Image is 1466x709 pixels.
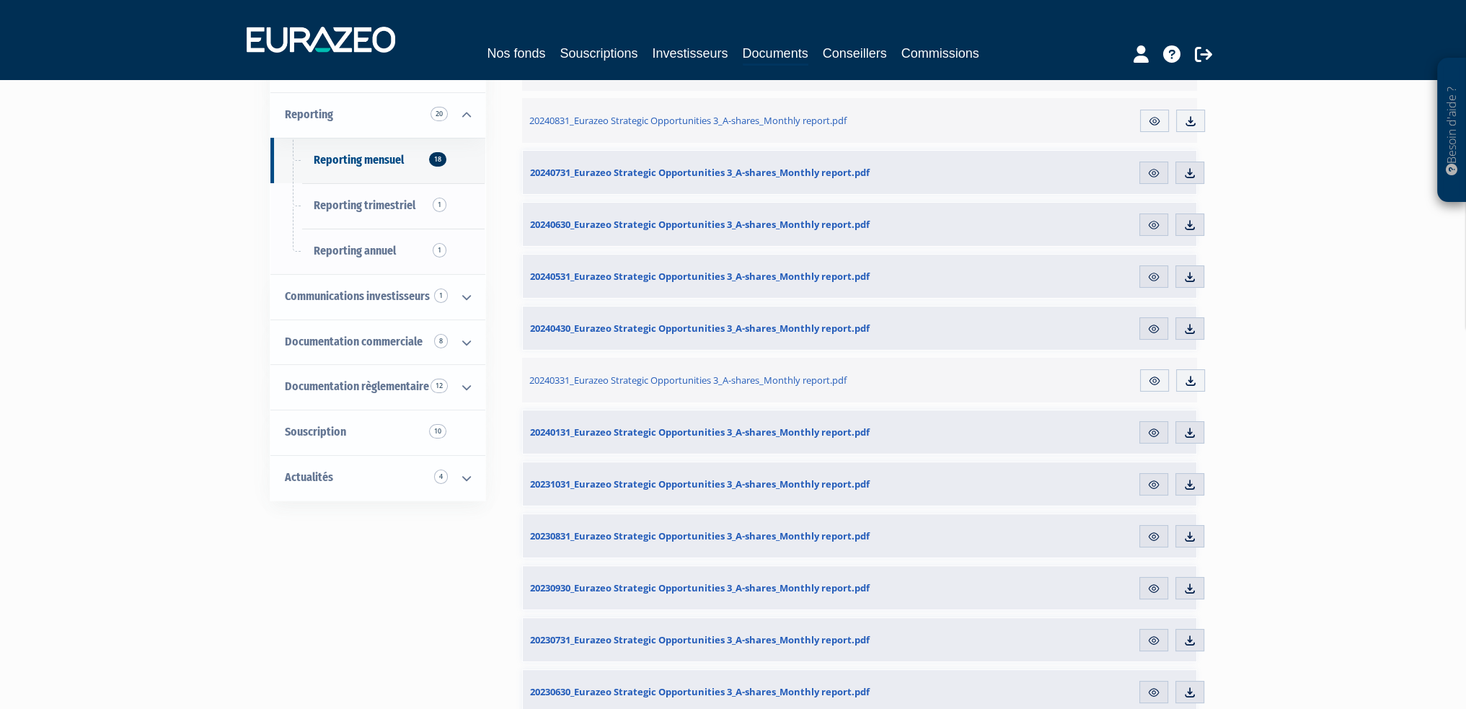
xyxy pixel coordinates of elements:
[270,229,485,274] a: Reporting annuel1
[530,270,870,283] span: 20240531_Eurazeo Strategic Opportunities 3_A-shares_Monthly report.pdf
[270,455,485,501] a: Actualités 4
[1183,530,1196,543] img: download.svg
[530,426,870,439] span: 20240131_Eurazeo Strategic Opportunities 3_A-shares_Monthly report.pdf
[743,43,808,66] a: Documents
[1148,374,1161,387] img: eye.svg
[530,685,870,698] span: 20230630_Eurazeo Strategic Opportunities 3_A-shares_Monthly report.pdf
[652,43,728,63] a: Investisseurs
[1183,167,1196,180] img: download.svg
[285,425,346,439] span: Souscription
[434,334,448,348] span: 8
[1183,426,1196,439] img: download.svg
[1147,530,1160,543] img: eye.svg
[430,107,448,121] span: 20
[434,470,448,484] span: 4
[429,152,446,167] span: 18
[529,374,847,387] span: 20240331_Eurazeo Strategic Opportunities 3_A-shares_Monthly report.pdf
[1147,478,1160,491] img: eye.svg
[522,358,948,402] a: 20240331_Eurazeo Strategic Opportunities 3_A-shares_Monthly report.pdf
[530,218,870,231] span: 20240630_Eurazeo Strategic Opportunities 3_A-shares_Monthly report.pdf
[1444,66,1460,195] p: Besoin d'aide ?
[523,307,947,350] a: 20240430_Eurazeo Strategic Opportunities 3_A-shares_Monthly report.pdf
[314,198,415,212] span: Reporting trimestriel
[285,379,429,393] span: Documentation règlementaire
[270,183,485,229] a: Reporting trimestriel1
[285,107,333,121] span: Reporting
[530,581,870,594] span: 20230930_Eurazeo Strategic Opportunities 3_A-shares_Monthly report.pdf
[270,320,485,365] a: Documentation commerciale 8
[901,43,979,63] a: Commissions
[1183,686,1196,699] img: download.svg
[314,244,396,257] span: Reporting annuel
[247,27,395,53] img: 1732889491-logotype_eurazeo_blanc_rvb.png
[1183,270,1196,283] img: download.svg
[270,92,485,138] a: Reporting 20
[1147,686,1160,699] img: eye.svg
[1147,219,1160,232] img: eye.svg
[285,470,333,484] span: Actualités
[522,98,948,143] a: 20240831_Eurazeo Strategic Opportunities 3_A-shares_Monthly report.pdf
[430,379,448,393] span: 12
[1183,322,1196,335] img: download.svg
[530,633,870,646] span: 20230731_Eurazeo Strategic Opportunities 3_A-shares_Monthly report.pdf
[487,43,545,63] a: Nos fonds
[314,153,404,167] span: Reporting mensuel
[1148,115,1161,128] img: eye.svg
[429,424,446,439] span: 10
[270,364,485,410] a: Documentation règlementaire 12
[523,410,947,454] a: 20240131_Eurazeo Strategic Opportunities 3_A-shares_Monthly report.pdf
[433,198,446,212] span: 1
[523,462,947,506] a: 20231031_Eurazeo Strategic Opportunities 3_A-shares_Monthly report.pdf
[823,43,887,63] a: Conseillers
[285,289,430,303] span: Communications investisseurs
[1147,426,1160,439] img: eye.svg
[1184,374,1197,387] img: download.svg
[270,274,485,320] a: Communications investisseurs 1
[1183,219,1196,232] img: download.svg
[1184,115,1197,128] img: download.svg
[530,529,870,542] span: 20230831_Eurazeo Strategic Opportunities 3_A-shares_Monthly report.pdf
[434,289,448,303] span: 1
[1147,270,1160,283] img: eye.svg
[270,410,485,455] a: Souscription10
[523,151,947,194] a: 20240731_Eurazeo Strategic Opportunities 3_A-shares_Monthly report.pdf
[523,203,947,246] a: 20240630_Eurazeo Strategic Opportunities 3_A-shares_Monthly report.pdf
[530,166,870,179] span: 20240731_Eurazeo Strategic Opportunities 3_A-shares_Monthly report.pdf
[1183,582,1196,595] img: download.svg
[523,618,947,661] a: 20230731_Eurazeo Strategic Opportunities 3_A-shares_Monthly report.pdf
[523,255,947,298] a: 20240531_Eurazeo Strategic Opportunities 3_A-shares_Monthly report.pdf
[1147,634,1160,647] img: eye.svg
[270,138,485,183] a: Reporting mensuel18
[560,43,637,63] a: Souscriptions
[1183,634,1196,647] img: download.svg
[529,114,847,127] span: 20240831_Eurazeo Strategic Opportunities 3_A-shares_Monthly report.pdf
[1147,167,1160,180] img: eye.svg
[530,322,870,335] span: 20240430_Eurazeo Strategic Opportunities 3_A-shares_Monthly report.pdf
[1183,478,1196,491] img: download.svg
[530,477,870,490] span: 20231031_Eurazeo Strategic Opportunities 3_A-shares_Monthly report.pdf
[523,566,947,609] a: 20230930_Eurazeo Strategic Opportunities 3_A-shares_Monthly report.pdf
[523,514,947,558] a: 20230831_Eurazeo Strategic Opportunities 3_A-shares_Monthly report.pdf
[1147,322,1160,335] img: eye.svg
[285,335,423,348] span: Documentation commerciale
[433,243,446,257] span: 1
[1147,582,1160,595] img: eye.svg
